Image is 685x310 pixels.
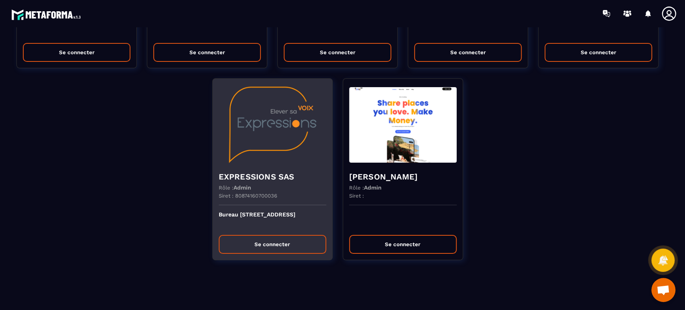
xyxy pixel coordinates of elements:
p: Rôle : [219,184,251,191]
p: Siret : [349,193,364,199]
span: Admin [234,184,251,191]
p: [STREET_ADDRESS][PERSON_NAME] [153,19,261,37]
span: Admin [364,184,382,191]
button: Se connecter [414,43,522,62]
button: Se connecter [284,43,391,62]
p: Rôle : [349,184,382,191]
p: Siret : 80874160700036 [219,193,277,199]
div: Ouvrir le chat [651,278,675,302]
p: Bureau [STREET_ADDRESS] [219,211,326,229]
img: logo [11,7,83,22]
button: Se connecter [219,235,326,254]
button: Se connecter [545,43,652,62]
img: funnel-background [349,85,457,165]
p: 34, [GEOGRAPHIC_DATA] [414,19,522,37]
h4: [PERSON_NAME] [349,171,457,182]
button: Se connecter [349,235,457,254]
p: [STREET_ADDRESS] [284,19,391,37]
p: [STREET_ADDRESS] [545,19,652,37]
button: Se connecter [23,43,130,62]
img: funnel-background [219,85,326,165]
button: Se connecter [153,43,261,62]
p: [STREET_ADDRESS][PERSON_NAME] [23,19,130,37]
h4: EXPRESSIONS SAS [219,171,326,182]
